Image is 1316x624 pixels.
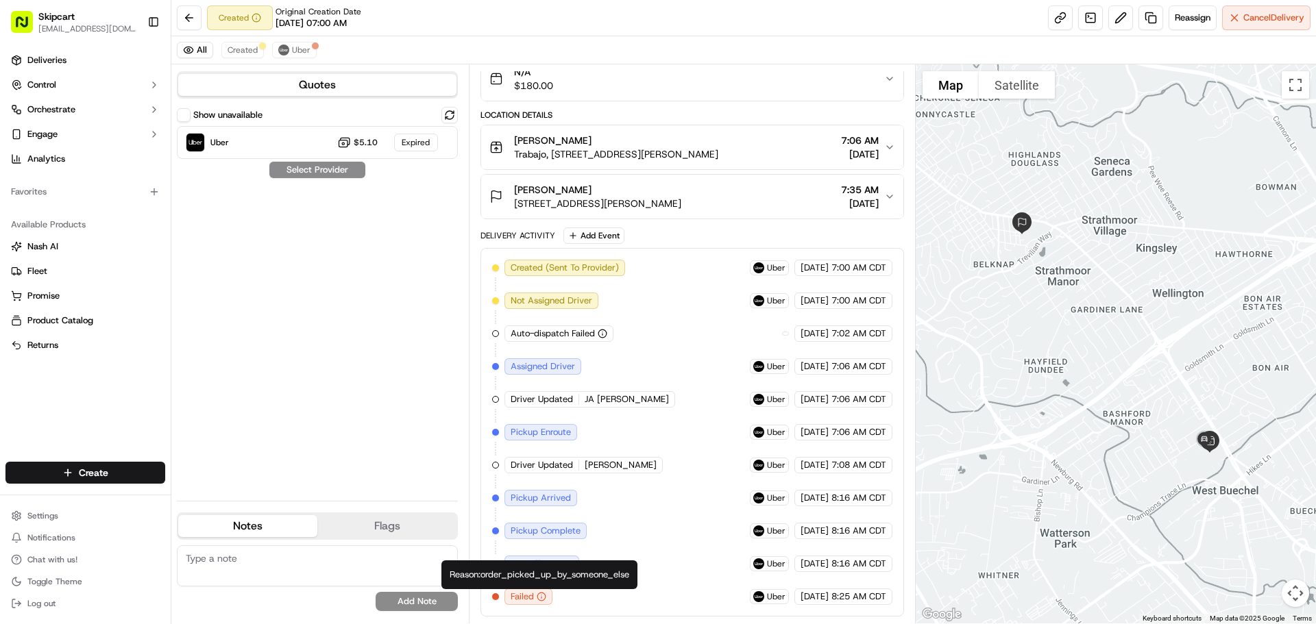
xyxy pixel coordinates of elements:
span: [DATE] [801,558,829,570]
span: Returns [27,339,58,351]
span: [PERSON_NAME] [585,459,657,471]
div: We're available if you need us! [47,145,173,155]
span: $180.00 [514,79,553,92]
div: Favorites [5,181,165,203]
div: Delivery Activity [480,230,555,241]
button: N/A$180.00 [481,57,903,101]
button: Log out [5,594,165,613]
span: [DATE] [801,393,829,405]
span: Assigned Driver [511,360,575,373]
img: uber-new-logo.jpeg [753,394,764,405]
button: [PERSON_NAME]Trabajo, [STREET_ADDRESS][PERSON_NAME]7:06 AM[DATE] [481,125,903,169]
button: Orchestrate [5,99,165,121]
span: [DATE] [801,525,829,537]
button: Notes [178,515,317,537]
button: [EMAIL_ADDRESS][DOMAIN_NAME] [38,23,136,34]
button: Create [5,462,165,484]
div: Expired [394,134,438,151]
span: Driver Updated [511,459,573,471]
span: Uber [767,525,785,536]
span: Knowledge Base [27,199,105,212]
a: Nash AI [11,240,160,253]
button: Skipcart[EMAIL_ADDRESS][DOMAIN_NAME] [5,5,142,38]
img: uber-new-logo.jpeg [753,492,764,503]
span: Pickup Enroute [511,426,571,438]
span: Cancel Delivery [1243,12,1304,24]
span: Chat with us! [27,554,77,565]
span: Product Catalog [27,314,93,327]
span: [DATE] 07:00 AM [276,17,347,29]
a: Promise [11,290,160,302]
span: 7:06 AM CDT [831,393,886,405]
span: Reassign [1175,12,1210,24]
span: Uber [767,361,785,372]
a: Deliveries [5,49,165,71]
span: Trabajo, [STREET_ADDRESS][PERSON_NAME] [514,147,718,161]
a: Fleet [11,265,160,277]
span: 8:16 AM CDT [831,525,886,537]
button: Map camera controls [1282,579,1309,607]
span: [DATE] [801,590,829,603]
span: 7:06 AM CDT [831,360,886,373]
span: 7:00 AM CDT [831,262,886,274]
a: Terms (opens in new tab) [1293,614,1312,622]
span: Map data ©2025 Google [1210,614,1284,622]
span: [PERSON_NAME] [514,183,592,197]
span: API Documentation [130,199,220,212]
p: Welcome 👋 [14,55,249,77]
a: Analytics [5,148,165,170]
a: 💻API Documentation [110,193,226,218]
span: JA [PERSON_NAME] [585,393,669,405]
span: Analytics [27,153,65,165]
button: Fleet [5,260,165,282]
span: Engage [27,128,58,140]
span: Uber [767,460,785,471]
button: Quotes [178,74,456,96]
div: Reason: order_picked_up_by_someone_else [441,560,637,589]
span: Uber [767,427,785,438]
span: 7:00 AM CDT [831,295,886,307]
span: Orchestrate [27,103,75,116]
span: Uber [767,262,785,273]
img: uber-new-logo.jpeg [753,525,764,536]
span: Not Assigned Driver [511,295,592,307]
span: Control [27,79,56,91]
span: Auto-dispatch Failed [511,327,595,340]
span: Notifications [27,532,75,543]
a: Product Catalog [11,314,160,327]
img: uber-new-logo.jpeg [753,460,764,471]
button: Created [221,42,264,58]
span: Settings [27,510,58,521]
span: 8:25 AM CDT [831,590,886,603]
a: 📗Knowledge Base [8,193,110,218]
span: [DATE] [801,327,829,340]
button: Add Event [563,227,624,244]
button: Returns [5,334,165,356]
button: Created [207,5,273,30]
span: [DATE] [801,459,829,471]
span: N/A [514,65,553,79]
button: Product Catalog [5,310,165,332]
span: 8:16 AM CDT [831,558,886,570]
button: Skipcart [38,10,75,23]
button: Nash AI [5,236,165,258]
span: Create [79,466,108,479]
span: Dropoff Enroute [511,558,573,570]
span: Original Creation Date [276,6,361,17]
span: Uber [767,492,785,503]
div: Location Details [480,110,903,121]
img: uber-new-logo.jpeg [753,591,764,602]
button: CancelDelivery [1222,5,1311,30]
span: [STREET_ADDRESS][PERSON_NAME] [514,197,681,210]
button: Notifications [5,528,165,547]
div: Start new chat [47,131,225,145]
span: Uber [767,394,785,405]
span: [DATE] [841,147,879,161]
span: [DATE] [801,492,829,504]
button: Start new chat [233,135,249,151]
span: Log out [27,598,56,609]
button: Show satellite imagery [979,71,1055,99]
img: uber-new-logo.jpeg [753,262,764,273]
